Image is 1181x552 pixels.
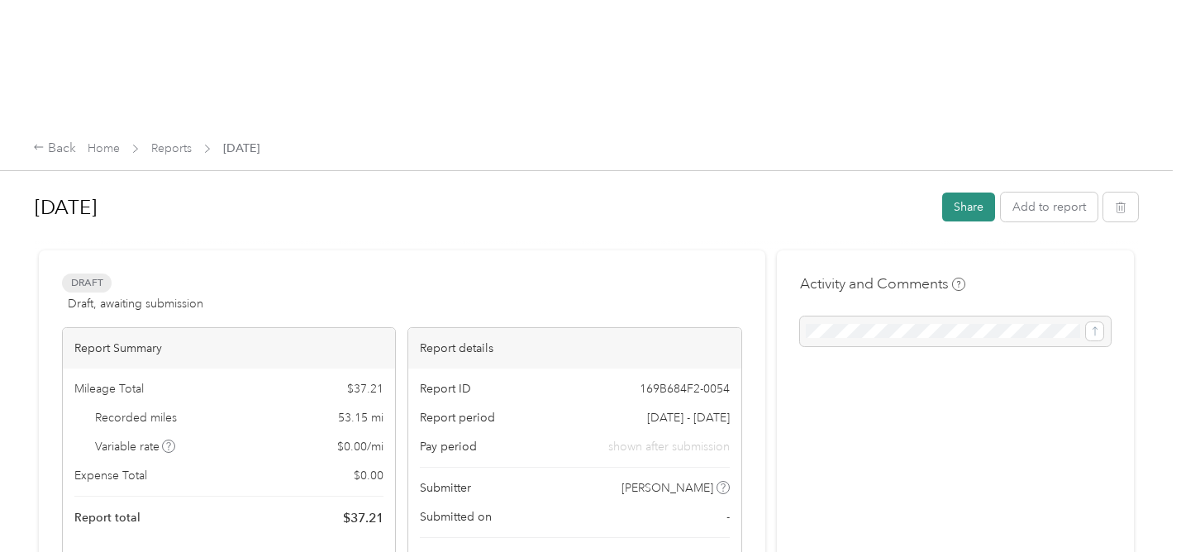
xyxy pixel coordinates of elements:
[608,438,730,455] span: shown after submission
[621,479,713,497] span: [PERSON_NAME]
[63,328,395,369] div: Report Summary
[33,139,76,159] div: Back
[74,380,144,397] span: Mileage Total
[151,141,192,155] a: Reports
[1088,459,1181,552] iframe: Everlance-gr Chat Button Frame
[942,193,995,221] button: Share
[420,380,471,397] span: Report ID
[62,274,112,293] span: Draft
[35,188,931,227] h1: Aug 2025
[68,295,203,312] span: Draft, awaiting submission
[337,438,383,455] span: $ 0.00 / mi
[647,409,730,426] span: [DATE] - [DATE]
[420,508,492,526] span: Submitted on
[223,140,260,157] span: [DATE]
[343,508,383,528] span: $ 37.21
[74,509,140,526] span: Report total
[800,274,965,294] h4: Activity and Comments
[95,409,177,426] span: Recorded miles
[95,438,176,455] span: Variable rate
[1001,193,1098,221] button: Add to report
[420,438,477,455] span: Pay period
[420,479,471,497] span: Submitter
[408,328,741,369] div: Report details
[347,380,383,397] span: $ 37.21
[420,409,495,426] span: Report period
[726,508,730,526] span: -
[338,409,383,426] span: 53.15 mi
[354,467,383,484] span: $ 0.00
[88,141,120,155] a: Home
[640,380,730,397] span: 169B684F2-0054
[74,467,147,484] span: Expense Total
